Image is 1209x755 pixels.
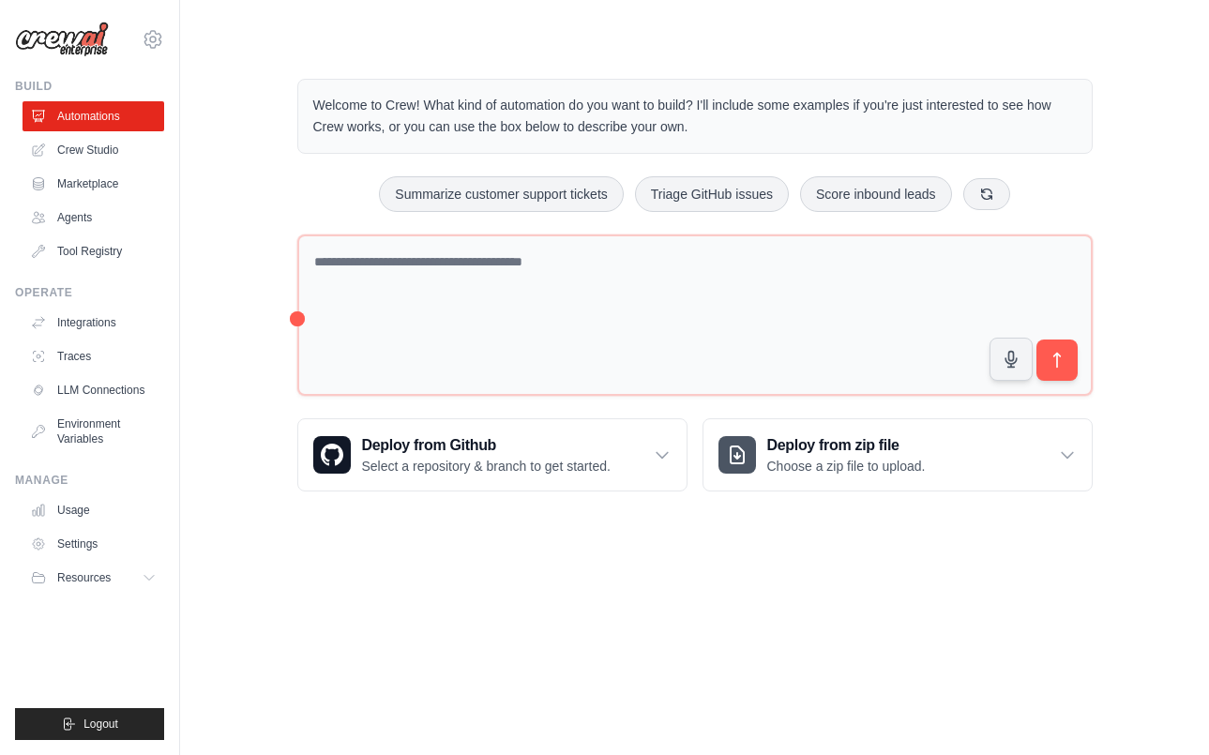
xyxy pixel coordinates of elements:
[23,101,164,131] a: Automations
[313,95,1077,138] p: Welcome to Crew! What kind of automation do you want to build? I'll include some examples if you'...
[23,563,164,593] button: Resources
[23,308,164,338] a: Integrations
[15,79,164,94] div: Build
[15,473,164,488] div: Manage
[23,341,164,371] a: Traces
[379,176,623,212] button: Summarize customer support tickets
[57,570,111,585] span: Resources
[635,176,789,212] button: Triage GitHub issues
[767,434,926,457] h3: Deploy from zip file
[15,285,164,300] div: Operate
[23,529,164,559] a: Settings
[23,375,164,405] a: LLM Connections
[15,708,164,740] button: Logout
[362,434,611,457] h3: Deploy from Github
[23,169,164,199] a: Marketplace
[23,236,164,266] a: Tool Registry
[23,409,164,454] a: Environment Variables
[23,495,164,525] a: Usage
[23,135,164,165] a: Crew Studio
[800,176,952,212] button: Score inbound leads
[362,457,611,476] p: Select a repository & branch to get started.
[767,457,926,476] p: Choose a zip file to upload.
[23,203,164,233] a: Agents
[83,717,118,732] span: Logout
[15,22,109,57] img: Logo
